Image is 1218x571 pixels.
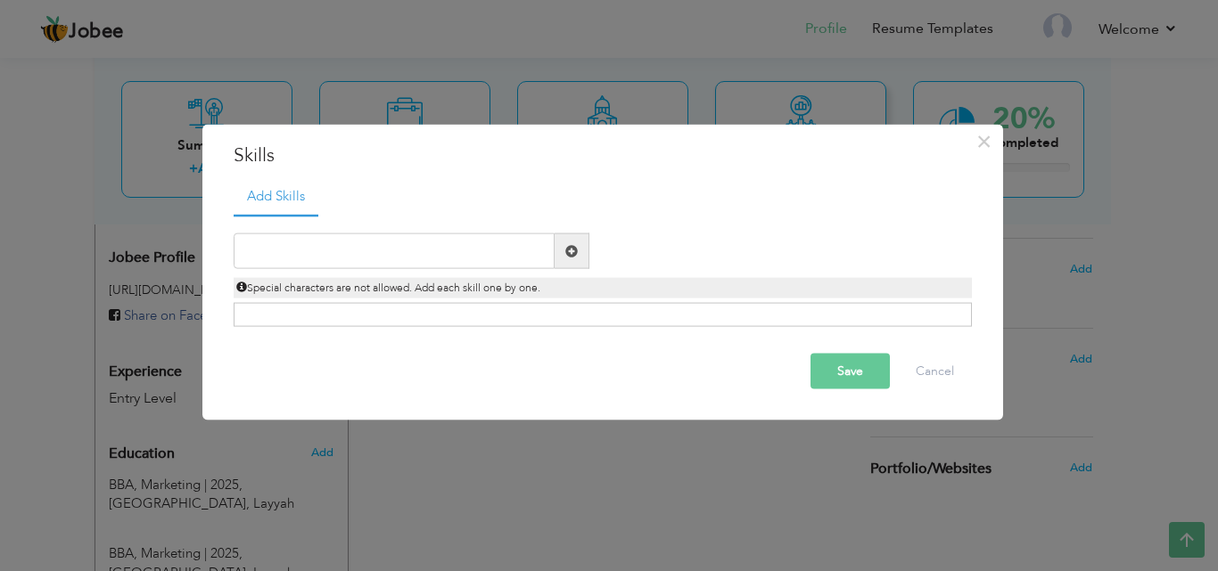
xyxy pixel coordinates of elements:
h3: Skills [234,142,972,168]
a: Add Skills [234,177,318,216]
span: × [976,125,992,157]
button: Cancel [898,354,972,389]
button: Close [970,126,999,155]
span: Special characters are not allowed. Add each skill one by one. [236,281,540,295]
button: Save [811,354,890,389]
